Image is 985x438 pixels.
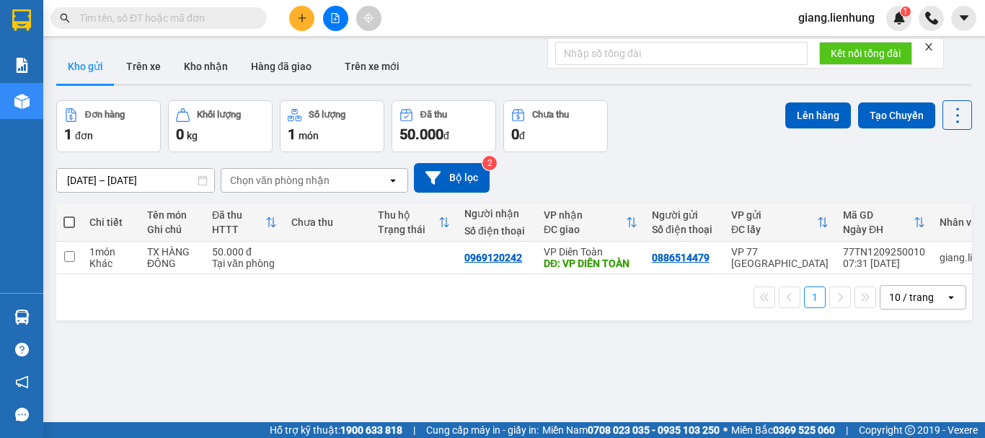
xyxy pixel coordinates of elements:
[56,100,161,152] button: Đơn hàng1đơn
[387,175,399,186] svg: open
[893,12,906,25] img: icon-new-feature
[89,258,133,269] div: Khác
[239,49,323,84] button: Hàng đã giao
[356,6,381,31] button: aim
[924,42,934,52] span: close
[64,126,72,143] span: 1
[57,169,214,192] input: Select a date range.
[958,12,971,25] span: caret-down
[519,130,525,141] span: đ
[511,126,519,143] span: 0
[15,343,29,356] span: question-circle
[544,258,637,269] div: DĐ: VP DIÊN TOÀN
[14,94,30,109] img: warehouse-icon
[187,130,198,141] span: kg
[288,126,296,143] span: 1
[14,310,30,325] img: warehouse-icon
[323,6,348,31] button: file-add
[79,10,249,26] input: Tìm tên, số ĐT hoặc mã đơn
[544,224,626,235] div: ĐC giao
[443,130,449,141] span: đ
[843,258,925,269] div: 07:31 [DATE]
[903,6,908,17] span: 1
[464,225,529,237] div: Số điện thoại
[89,216,133,228] div: Chi tiết
[205,203,284,242] th: Toggle SortBy
[723,427,728,433] span: ⚪️
[75,130,93,141] span: đơn
[482,156,497,170] sup: 2
[330,13,340,23] span: file-add
[392,100,496,152] button: Đã thu50.000đ
[399,126,443,143] span: 50.000
[901,6,911,17] sup: 1
[363,13,374,23] span: aim
[843,224,914,235] div: Ngày ĐH
[371,203,457,242] th: Toggle SortBy
[905,425,915,435] span: copyright
[15,375,29,389] span: notification
[212,209,265,221] div: Đã thu
[773,424,835,436] strong: 0369 525 060
[309,110,345,120] div: Số lượng
[85,110,125,120] div: Đơn hàng
[340,424,402,436] strong: 1900 633 818
[843,209,914,221] div: Mã GD
[724,203,836,242] th: Toggle SortBy
[426,422,539,438] span: Cung cấp máy in - giấy in:
[836,203,932,242] th: Toggle SortBy
[731,224,817,235] div: ĐC lấy
[787,9,886,27] span: giang.lienhung
[147,246,198,269] div: TX HÀNG ĐÔNG
[945,292,957,303] svg: open
[168,100,273,152] button: Khối lượng0kg
[544,246,637,258] div: VP Diên Toàn
[804,286,826,308] button: 1
[291,216,363,228] div: Chưa thu
[544,209,626,221] div: VP nhận
[652,209,717,221] div: Người gửi
[731,246,829,269] div: VP 77 [GEOGRAPHIC_DATA]
[14,58,30,73] img: solution-icon
[212,258,277,269] div: Tại văn phòng
[831,45,901,61] span: Kết nối tổng đài
[115,49,172,84] button: Trên xe
[12,9,31,31] img: logo-vxr
[858,102,935,128] button: Tạo Chuyến
[197,110,241,120] div: Khối lượng
[464,252,522,263] div: 0969120242
[588,424,720,436] strong: 0708 023 035 - 0935 103 250
[503,100,608,152] button: Chưa thu0đ
[147,224,198,235] div: Ghi chú
[951,6,976,31] button: caret-down
[414,163,490,193] button: Bộ lọc
[60,13,70,23] span: search
[536,203,645,242] th: Toggle SortBy
[378,209,438,221] div: Thu hộ
[731,422,835,438] span: Miền Bắc
[542,422,720,438] span: Miền Nam
[785,102,851,128] button: Lên hàng
[843,246,925,258] div: 77TN1209250010
[731,209,817,221] div: VP gửi
[212,246,277,258] div: 50.000 đ
[889,290,934,305] div: 10 / trang
[652,224,717,235] div: Số điện thoại
[147,209,198,221] div: Tên món
[89,246,133,258] div: 1 món
[280,100,384,152] button: Số lượng1món
[230,173,330,188] div: Chọn văn phòng nhận
[172,49,239,84] button: Kho nhận
[176,126,184,143] span: 0
[532,110,569,120] div: Chưa thu
[464,208,529,219] div: Người nhận
[652,252,710,263] div: 0886514479
[555,42,808,65] input: Nhập số tổng đài
[289,6,314,31] button: plus
[270,422,402,438] span: Hỗ trợ kỹ thuật:
[212,224,265,235] div: HTTT
[925,12,938,25] img: phone-icon
[299,130,319,141] span: món
[846,422,848,438] span: |
[420,110,447,120] div: Đã thu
